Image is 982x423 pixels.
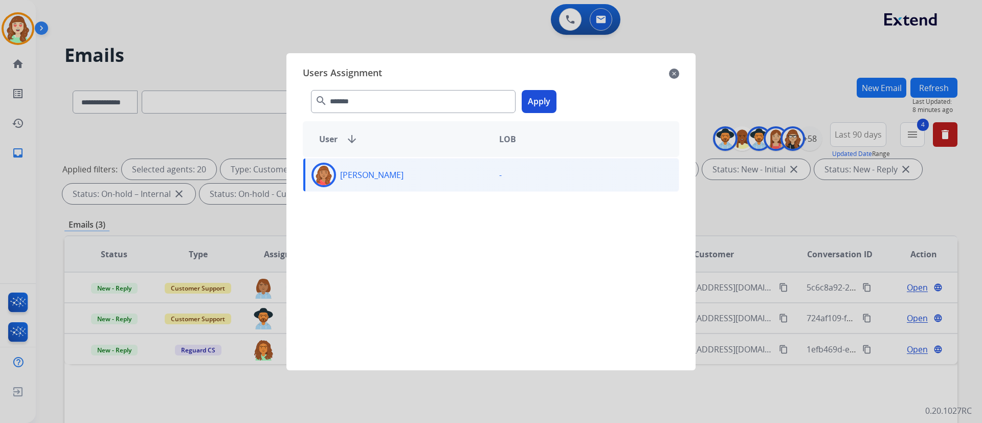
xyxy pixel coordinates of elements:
mat-icon: close [669,68,679,80]
p: - [499,169,502,181]
span: Users Assignment [303,65,382,82]
div: User [311,133,491,145]
span: LOB [499,133,516,145]
mat-icon: arrow_downward [346,133,358,145]
button: Apply [522,90,556,113]
p: [PERSON_NAME] [340,169,404,181]
mat-icon: search [315,95,327,107]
